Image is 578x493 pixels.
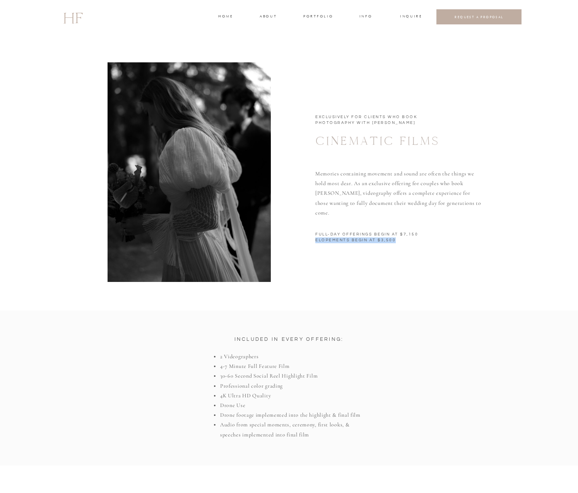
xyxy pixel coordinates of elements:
[220,353,259,360] span: 2 Videographers
[315,133,479,148] h1: CINEMATIC FILMS
[232,336,346,343] h2: Included in every offering:
[400,14,421,21] a: INQUIRE
[220,421,349,438] span: Audio from special moments, ceremony, first looks, & speeches implemented into final film
[303,14,332,21] a: portfolio
[315,169,484,210] p: Memories containing movement and sound are often the things we hold most dear. As an exclusive of...
[359,14,373,21] a: INFO
[220,373,318,379] span: 30-60 Second Social Reel Highlight Film
[220,412,361,418] span: Drone footage implemented into the highlight & final film
[220,383,283,389] span: Professional color grading
[220,402,245,409] span: Drone Use
[260,14,276,21] a: about
[220,392,271,399] span: 4K Ultra HD Quality
[63,6,82,28] a: HF
[220,363,290,369] span: 4-7 Minute Full Feature Film
[443,15,516,19] a: REQUEST A PROPOSAL
[218,14,233,21] a: home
